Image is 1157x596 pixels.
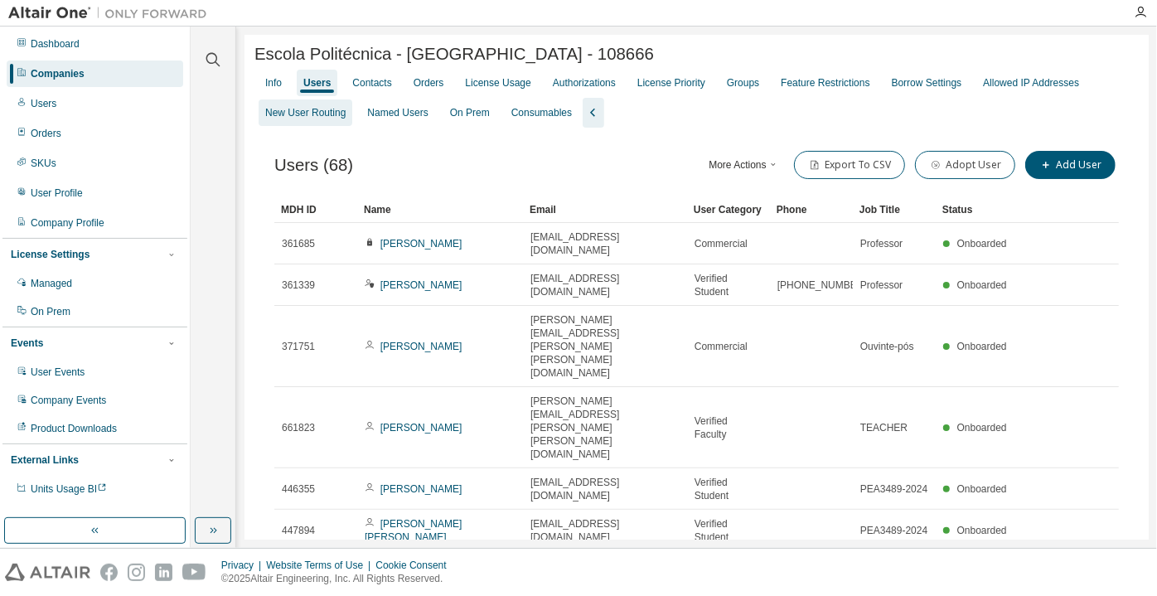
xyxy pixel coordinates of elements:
[530,517,680,544] span: [EMAIL_ADDRESS][DOMAIN_NAME]
[282,279,315,292] span: 361339
[128,564,145,581] img: instagram.svg
[31,394,106,407] div: Company Events
[860,524,927,537] span: PEA3489-2024
[860,237,903,250] span: Professor
[380,279,462,291] a: [PERSON_NAME]
[695,237,748,250] span: Commercial
[380,422,462,434] a: [PERSON_NAME]
[31,97,56,110] div: Users
[265,106,346,119] div: New User Routing
[221,572,457,586] p: © 2025 Altair Engineering, Inc. All Rights Reserved.
[31,157,56,170] div: SKUs
[695,476,762,502] span: Verified Student
[380,483,462,495] a: [PERSON_NAME]
[942,196,1012,223] div: Status
[957,483,1007,495] span: Onboarded
[694,196,763,223] div: User Category
[5,564,90,581] img: altair_logo.svg
[31,127,61,140] div: Orders
[957,279,1007,291] span: Onboarded
[100,564,118,581] img: facebook.svg
[777,196,846,223] div: Phone
[530,395,680,461] span: [PERSON_NAME][EMAIL_ADDRESS][PERSON_NAME][PERSON_NAME][DOMAIN_NAME]
[695,272,762,298] span: Verified Student
[511,106,572,119] div: Consumables
[860,482,927,496] span: PEA3489-2024
[860,279,903,292] span: Professor
[957,341,1007,352] span: Onboarded
[530,313,680,380] span: [PERSON_NAME][EMAIL_ADDRESS][PERSON_NAME][PERSON_NAME][DOMAIN_NAME]
[530,476,680,502] span: [EMAIL_ADDRESS][DOMAIN_NAME]
[8,5,215,22] img: Altair One
[465,76,530,90] div: License Usage
[182,564,206,581] img: youtube.svg
[727,76,759,90] div: Groups
[352,76,391,90] div: Contacts
[781,76,869,90] div: Feature Restrictions
[380,341,462,352] a: [PERSON_NAME]
[31,216,104,230] div: Company Profile
[957,525,1007,536] span: Onboarded
[915,151,1015,179] button: Adopt User
[367,106,428,119] div: Named Users
[31,37,80,51] div: Dashboard
[282,421,315,434] span: 661823
[254,45,654,64] span: Escola Politécnica - [GEOGRAPHIC_DATA] - 108666
[31,277,72,290] div: Managed
[31,67,85,80] div: Companies
[637,76,705,90] div: License Priority
[957,238,1007,250] span: Onboarded
[892,76,962,90] div: Borrow Settings
[31,422,117,435] div: Product Downloads
[31,305,70,318] div: On Prem
[530,272,680,298] span: [EMAIL_ADDRESS][DOMAIN_NAME]
[860,340,914,353] span: Ouvinte-pós
[282,482,315,496] span: 446355
[282,524,315,537] span: 447894
[553,76,616,90] div: Authorizations
[282,340,315,353] span: 371751
[31,366,85,379] div: User Events
[414,76,444,90] div: Orders
[303,76,331,90] div: Users
[695,414,762,441] span: Verified Faculty
[380,238,462,250] a: [PERSON_NAME]
[794,151,905,179] button: Export To CSV
[365,518,462,543] a: [PERSON_NAME] [PERSON_NAME]
[282,237,315,250] span: 361685
[695,340,748,353] span: Commercial
[155,564,172,581] img: linkedin.svg
[11,337,43,350] div: Events
[530,230,680,257] span: [EMAIL_ADDRESS][DOMAIN_NAME]
[11,453,79,467] div: External Links
[364,196,516,223] div: Name
[281,196,351,223] div: MDH ID
[957,422,1007,434] span: Onboarded
[31,187,83,200] div: User Profile
[11,248,90,261] div: License Settings
[450,106,490,119] div: On Prem
[274,156,353,175] span: Users (68)
[860,421,908,434] span: TEACHER
[777,279,867,292] span: [PHONE_NUMBER]
[1025,151,1116,179] button: Add User
[859,196,929,223] div: Job Title
[704,151,784,179] button: More Actions
[31,483,107,495] span: Units Usage BI
[266,559,375,572] div: Website Terms of Use
[375,559,456,572] div: Cookie Consent
[221,559,266,572] div: Privacy
[530,196,680,223] div: Email
[983,76,1079,90] div: Allowed IP Addresses
[265,76,282,90] div: Info
[695,517,762,544] span: Verified Student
